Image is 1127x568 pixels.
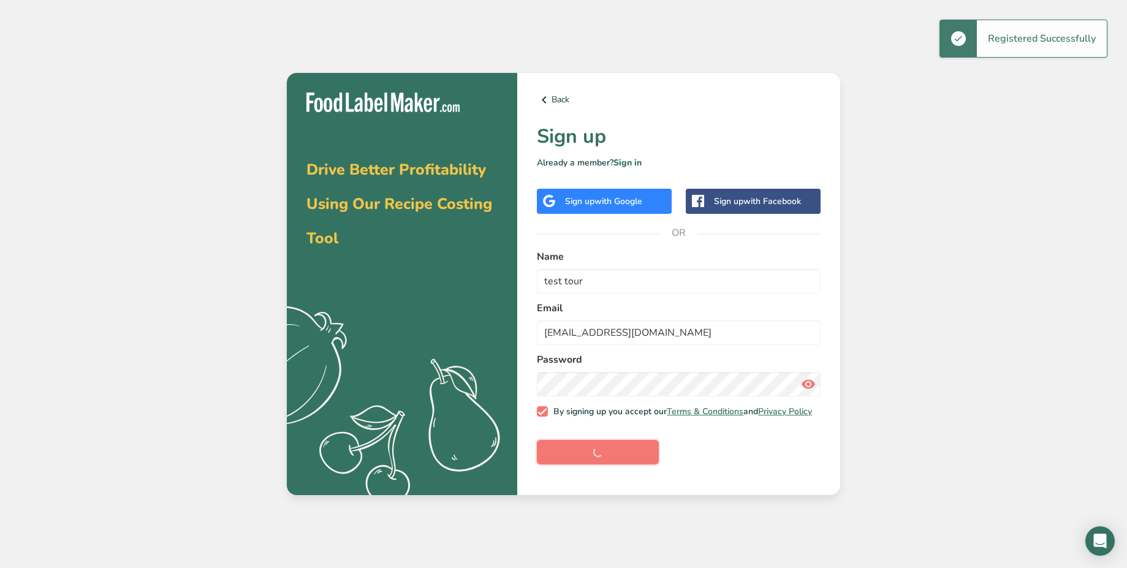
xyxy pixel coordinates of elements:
[661,214,697,251] span: OR
[743,195,801,207] span: with Facebook
[1085,526,1115,556] div: Open Intercom Messenger
[537,269,821,293] input: John Doe
[537,352,821,367] label: Password
[306,93,460,113] img: Food Label Maker
[714,195,801,208] div: Sign up
[537,320,821,345] input: email@example.com
[667,406,743,417] a: Terms & Conditions
[537,156,821,169] p: Already a member?
[594,195,642,207] span: with Google
[306,159,492,249] span: Drive Better Profitability Using Our Recipe Costing Tool
[613,157,642,169] a: Sign in
[537,249,821,264] label: Name
[537,301,821,316] label: Email
[977,20,1107,57] div: Registered Successfully
[537,122,821,151] h1: Sign up
[758,406,812,417] a: Privacy Policy
[565,195,642,208] div: Sign up
[537,93,821,107] a: Back
[548,406,813,417] span: By signing up you accept our and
